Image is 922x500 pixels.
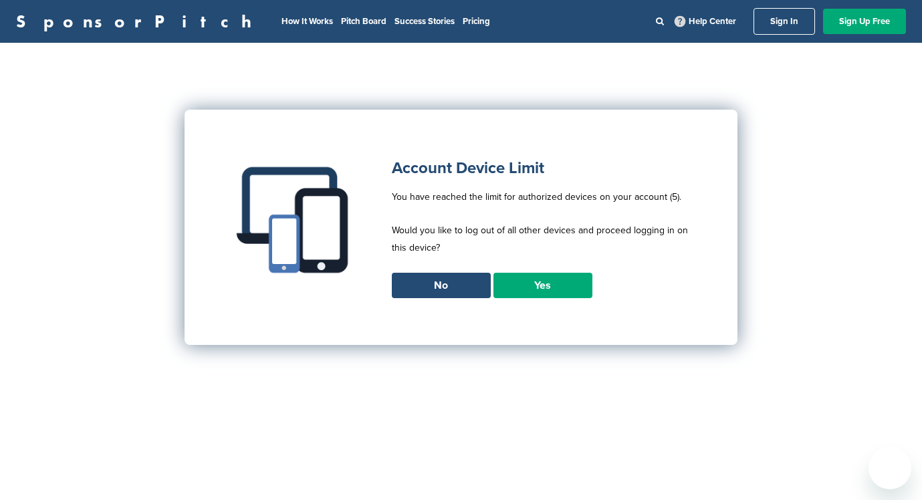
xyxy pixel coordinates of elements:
h1: Account Device Limit [392,156,691,180]
p: You have reached the limit for authorized devices on your account (5). Would you like to log out ... [392,189,691,273]
a: How It Works [281,16,333,27]
a: Pitch Board [341,16,386,27]
a: Success Stories [394,16,455,27]
a: Yes [493,273,592,298]
a: Help Center [672,13,739,29]
a: No [392,273,491,298]
a: SponsorPitch [16,13,260,30]
a: Pricing [463,16,490,27]
img: Multiple devices [231,156,358,283]
iframe: Button to launch messaging window [869,447,911,489]
a: Sign Up Free [823,9,906,34]
a: Sign In [754,8,815,35]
